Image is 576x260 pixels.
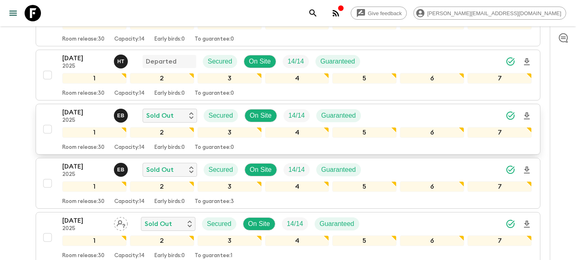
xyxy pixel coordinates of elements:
[351,7,407,20] a: Give feedback
[522,111,532,121] svg: Download Onboarding
[62,235,127,246] div: 1
[130,181,194,192] div: 2
[265,235,329,246] div: 4
[130,73,194,84] div: 2
[506,165,515,175] svg: Synced Successfully
[288,57,304,66] p: 14 / 14
[62,107,107,117] p: [DATE]
[197,73,262,84] div: 3
[197,127,262,138] div: 3
[114,111,129,118] span: Erild Balla
[321,165,356,175] p: Guaranteed
[321,111,356,121] p: Guaranteed
[62,181,127,192] div: 1
[130,127,194,138] div: 2
[62,162,107,171] p: [DATE]
[467,73,532,84] div: 7
[305,5,321,21] button: search adventures
[62,63,107,70] p: 2025
[114,109,129,123] button: EB
[243,217,275,230] div: On Site
[332,235,397,246] div: 5
[146,165,174,175] p: Sold Out
[146,57,177,66] p: Departed
[265,73,329,84] div: 4
[506,219,515,229] svg: Synced Successfully
[282,217,308,230] div: Trip Fill
[114,198,145,205] p: Capacity: 14
[62,90,104,97] p: Room release: 30
[245,109,277,122] div: On Site
[320,57,355,66] p: Guaranteed
[467,181,532,192] div: 7
[400,235,464,246] div: 6
[195,144,234,151] p: To guarantee: 0
[62,36,104,43] p: Room release: 30
[154,253,185,259] p: Early birds: 0
[506,57,515,66] svg: Synced Successfully
[154,144,185,151] p: Early birds: 0
[197,235,262,246] div: 3
[522,219,532,229] svg: Download Onboarding
[204,109,238,122] div: Secured
[62,216,107,226] p: [DATE]
[195,198,234,205] p: To guarantee: 3
[244,55,276,68] div: On Site
[114,57,129,64] span: Heldi Turhani
[250,111,272,121] p: On Site
[209,111,233,121] p: Secured
[195,90,234,97] p: To guarantee: 0
[522,57,532,67] svg: Download Onboarding
[320,219,354,229] p: Guaranteed
[287,219,303,229] p: 14 / 14
[62,198,104,205] p: Room release: 30
[288,111,305,121] p: 14 / 14
[114,219,128,226] span: Assign pack leader
[250,165,272,175] p: On Site
[114,163,129,177] button: EB
[62,226,107,232] p: 2025
[423,10,566,16] span: [PERSON_NAME][EMAIL_ADDRESS][DOMAIN_NAME]
[117,112,125,119] p: E B
[245,163,277,176] div: On Site
[265,181,329,192] div: 4
[363,10,406,16] span: Give feedback
[332,127,397,138] div: 5
[265,127,329,138] div: 4
[5,5,21,21] button: menu
[467,235,532,246] div: 7
[208,57,232,66] p: Secured
[62,73,127,84] div: 1
[62,144,104,151] p: Room release: 30
[62,127,127,138] div: 1
[203,55,237,68] div: Secured
[117,166,125,173] p: E B
[283,55,309,68] div: Trip Fill
[283,109,310,122] div: Trip Fill
[202,217,236,230] div: Secured
[332,181,397,192] div: 5
[114,165,129,172] span: Erild Balla
[145,219,172,229] p: Sold Out
[114,36,145,43] p: Capacity: 14
[413,7,566,20] div: [PERSON_NAME][EMAIL_ADDRESS][DOMAIN_NAME]
[248,219,270,229] p: On Site
[114,90,145,97] p: Capacity: 14
[467,127,532,138] div: 7
[36,158,540,209] button: [DATE]2025Erild BallaSold OutSecuredOn SiteTrip FillGuaranteed1234567Room release:30Capacity:14Ea...
[506,111,515,121] svg: Synced Successfully
[62,53,107,63] p: [DATE]
[197,181,262,192] div: 3
[400,73,464,84] div: 6
[207,219,231,229] p: Secured
[522,165,532,175] svg: Download Onboarding
[62,253,104,259] p: Room release: 30
[195,36,234,43] p: To guarantee: 0
[36,50,540,100] button: [DATE]2025Heldi TurhaniDepartedSecuredOn SiteTrip FillGuaranteed1234567Room release:30Capacity:14...
[332,73,397,84] div: 5
[114,253,145,259] p: Capacity: 14
[249,57,271,66] p: On Site
[62,171,107,178] p: 2025
[154,36,185,43] p: Early birds: 0
[288,165,305,175] p: 14 / 14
